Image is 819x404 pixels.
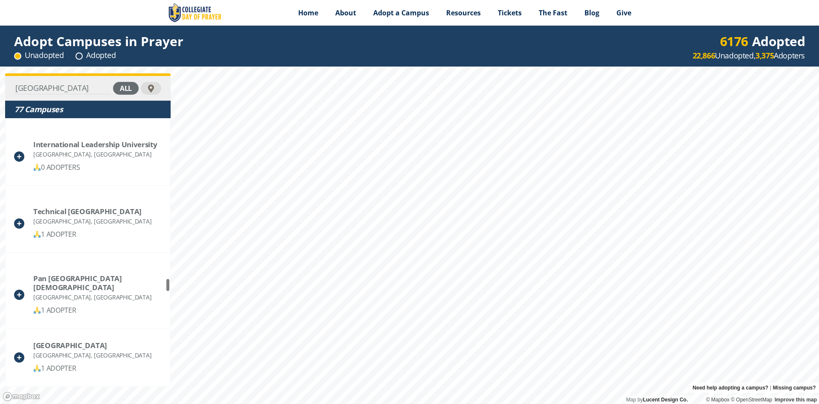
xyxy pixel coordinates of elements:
div: 1 ADOPTER [33,363,151,374]
div: [GEOGRAPHIC_DATA], [GEOGRAPHIC_DATA] [33,216,151,227]
span: About [335,8,356,17]
span: Blog [584,8,599,17]
a: Need help adopting a campus? [693,383,768,393]
span: The Fast [539,8,567,17]
div: [GEOGRAPHIC_DATA], [GEOGRAPHIC_DATA] [33,292,161,302]
strong: 22,866 [693,50,715,61]
div: 1 ADOPTER [33,305,161,316]
span: Give [616,8,631,17]
div: Unadopted, Adopters [693,50,805,61]
a: Blog [576,2,608,23]
img: 🙏 [34,307,41,314]
div: Map by [623,395,691,404]
img: 🙏 [34,365,41,372]
a: Missing campus? [773,383,816,393]
div: Unadopted [14,50,64,61]
a: OpenStreetMap [731,397,772,403]
div: [GEOGRAPHIC_DATA], [GEOGRAPHIC_DATA] [33,149,157,160]
div: International Leadership University [33,140,157,149]
strong: 3,375 [755,50,774,61]
img: 🙏 [34,231,41,238]
div: Technical University of Mombasa [33,207,151,216]
span: Home [298,8,318,17]
div: Adopted [720,36,805,47]
a: Mapbox [706,397,729,403]
div: 77 Campuses [15,104,161,115]
span: Tickets [498,8,522,17]
a: Home [290,2,327,23]
div: 0 ADOPTERS [33,162,157,173]
a: Improve this map [775,397,817,403]
a: The Fast [530,2,576,23]
a: Mapbox logo [3,392,40,401]
div: Adopt Campuses in Prayer [14,36,183,47]
a: Tickets [489,2,530,23]
div: 6176 [720,36,748,47]
img: 🙏 [34,164,41,171]
div: Adopted [76,50,116,61]
div: Pan Africa Christian University [33,274,161,292]
span: Adopt a Campus [373,8,429,17]
a: Adopt a Campus [365,2,438,23]
a: Give [608,2,640,23]
div: Amref International University [33,341,151,350]
span: Resources [446,8,481,17]
input: Find Your Campus [15,82,111,94]
div: 1 ADOPTER [33,229,151,240]
div: | [689,383,819,393]
div: [GEOGRAPHIC_DATA], [GEOGRAPHIC_DATA] [33,350,151,360]
a: Resources [438,2,489,23]
a: Lucent Design Co. [643,397,688,403]
a: About [327,2,365,23]
div: all [113,82,139,95]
